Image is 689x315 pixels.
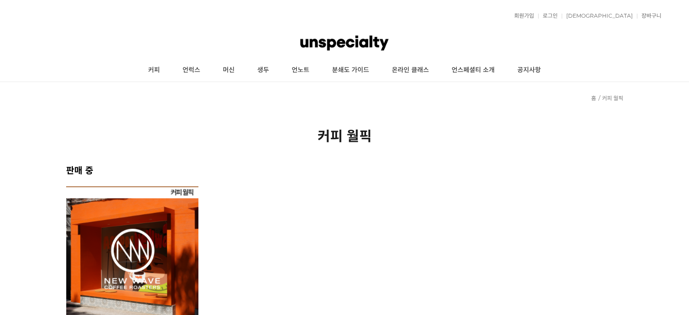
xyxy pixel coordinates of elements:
h2: 판매 중 [66,163,623,176]
a: 장바구니 [637,13,661,19]
a: 커피 [137,59,171,82]
a: 회원가입 [510,13,534,19]
a: 로그인 [538,13,558,19]
a: 생두 [246,59,280,82]
a: 머신 [212,59,246,82]
a: 언럭스 [171,59,212,82]
a: 언노트 [280,59,321,82]
a: [DEMOGRAPHIC_DATA] [562,13,633,19]
a: 분쇄도 가이드 [321,59,381,82]
img: 언스페셜티 몰 [300,29,388,57]
a: 홈 [591,95,596,102]
a: 언스페셜티 소개 [440,59,506,82]
h2: 커피 월픽 [66,125,623,145]
a: 온라인 클래스 [381,59,440,82]
a: 공지사항 [506,59,552,82]
a: 커피 월픽 [602,95,623,102]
